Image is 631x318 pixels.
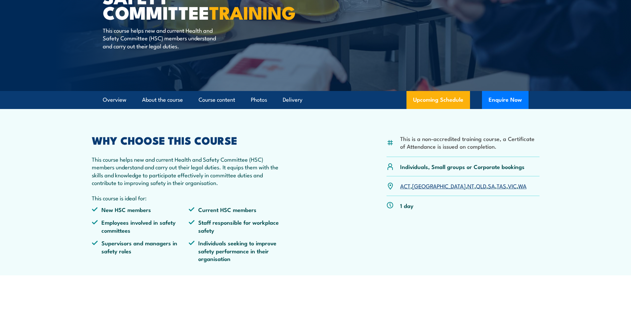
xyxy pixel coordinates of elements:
a: About the course [142,91,183,109]
p: This course helps new and current Health and Safety Committee (HSC) members understand and carry ... [103,26,224,50]
p: This course is ideal for: [92,194,286,202]
li: Employees involved in safety committees [92,218,189,234]
a: TAS [497,182,506,190]
li: Individuals seeking to improve safety performance in their organisation [189,239,286,262]
h2: WHY CHOOSE THIS COURSE [92,135,286,145]
a: SA [488,182,495,190]
a: Photos [251,91,267,109]
li: Supervisors and managers in safety roles [92,239,189,262]
a: Delivery [283,91,302,109]
a: QLD [476,182,486,190]
a: VIC [508,182,517,190]
a: WA [518,182,527,190]
a: Course content [199,91,235,109]
p: , , , , , , , [400,182,527,190]
li: New HSC members [92,206,189,213]
a: Overview [103,91,126,109]
p: 1 day [400,202,413,209]
li: Current HSC members [189,206,286,213]
p: This course helps new and current Health and Safety Committee (HSC) members understand and carry ... [92,155,286,187]
a: ACT [400,182,410,190]
a: NT [467,182,474,190]
p: Individuals, Small groups or Corporate bookings [400,163,525,170]
button: Enquire Now [482,91,529,109]
a: Upcoming Schedule [406,91,470,109]
li: Staff responsible for workplace safety [189,218,286,234]
a: [GEOGRAPHIC_DATA] [412,182,466,190]
li: This is a non-accredited training course, a Certificate of Attendance is issued on completion. [400,135,540,150]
